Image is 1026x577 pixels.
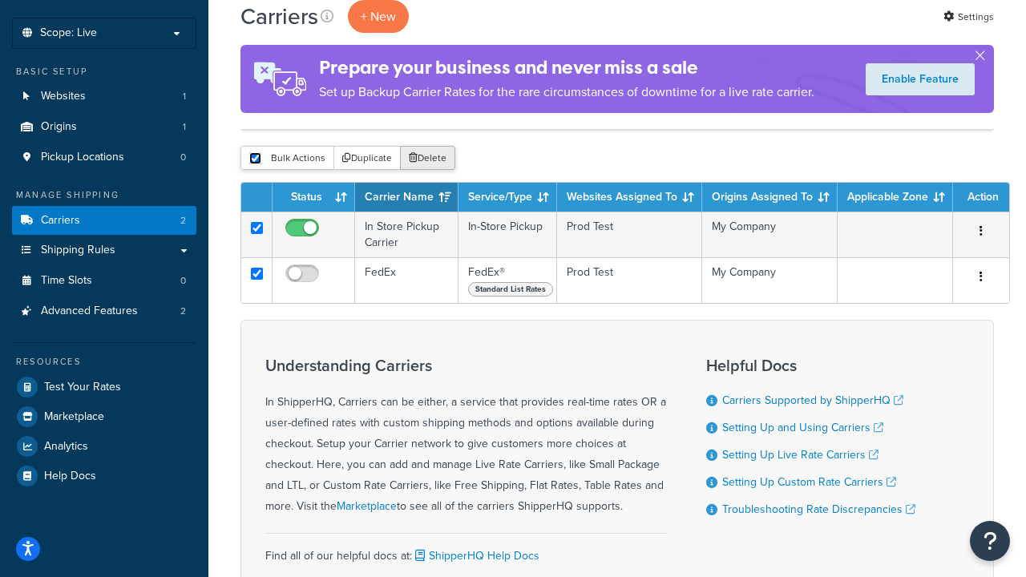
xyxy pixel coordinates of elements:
th: Action [953,183,1009,212]
h4: Prepare your business and never miss a sale [319,54,814,81]
span: Test Your Rates [44,381,121,394]
th: Service/Type: activate to sort column ascending [458,183,557,212]
td: In Store Pickup Carrier [355,212,458,257]
span: 1 [183,120,186,134]
li: Origins [12,112,196,142]
img: ad-rules-rateshop-fe6ec290ccb7230408bd80ed9643f0289d75e0ffd9eb532fc0e269fcd187b520.png [240,45,319,113]
li: Carriers [12,206,196,236]
th: Status: activate to sort column ascending [273,183,355,212]
li: Pickup Locations [12,143,196,172]
a: Setting Up Custom Rate Carriers [722,474,896,490]
span: Carriers [41,214,80,228]
a: Test Your Rates [12,373,196,401]
span: Analytics [44,440,88,454]
a: Pickup Locations 0 [12,143,196,172]
span: Marketplace [44,410,104,424]
td: Prod Test [557,212,702,257]
p: Set up Backup Carrier Rates for the rare circumstances of downtime for a live rate carrier. [319,81,814,103]
span: 2 [180,214,186,228]
span: Help Docs [44,470,96,483]
h3: Helpful Docs [706,357,915,374]
a: Enable Feature [866,63,975,95]
td: In-Store Pickup [458,212,557,257]
td: Prod Test [557,257,702,303]
span: 0 [180,151,186,164]
td: FedEx® [458,257,557,303]
a: Websites 1 [12,82,196,111]
button: Duplicate [333,146,401,170]
div: Basic Setup [12,65,196,79]
button: Delete [400,146,455,170]
div: Find all of our helpful docs at: [265,533,666,567]
a: Marketplace [12,402,196,431]
th: Applicable Zone: activate to sort column ascending [838,183,953,212]
th: Origins Assigned To: activate to sort column ascending [702,183,838,212]
li: Time Slots [12,266,196,296]
td: My Company [702,257,838,303]
a: Setting Up Live Rate Carriers [722,446,879,463]
td: FedEx [355,257,458,303]
li: Advanced Features [12,297,196,326]
a: Origins 1 [12,112,196,142]
span: Standard List Rates [468,282,553,297]
h1: Carriers [240,1,318,32]
div: Resources [12,355,196,369]
span: 1 [183,90,186,103]
a: Time Slots 0 [12,266,196,296]
span: 2 [180,305,186,318]
a: Setting Up and Using Carriers [722,419,883,436]
a: Carriers Supported by ShipperHQ [722,392,903,409]
a: Carriers 2 [12,206,196,236]
a: Advanced Features 2 [12,297,196,326]
div: Manage Shipping [12,188,196,202]
td: My Company [702,212,838,257]
span: Origins [41,120,77,134]
th: Carrier Name: activate to sort column ascending [355,183,458,212]
a: Help Docs [12,462,196,490]
button: Open Resource Center [970,521,1010,561]
a: Shipping Rules [12,236,196,265]
li: Websites [12,82,196,111]
a: Troubleshooting Rate Discrepancies [722,501,915,518]
a: Analytics [12,432,196,461]
th: Websites Assigned To: activate to sort column ascending [557,183,702,212]
a: Marketplace [337,498,397,514]
span: 0 [180,274,186,288]
button: Bulk Actions [240,146,334,170]
span: Pickup Locations [41,151,124,164]
h3: Understanding Carriers [265,357,666,374]
span: Advanced Features [41,305,138,318]
span: Time Slots [41,274,92,288]
span: Shipping Rules [41,244,115,257]
span: Websites [41,90,86,103]
a: Settings [943,6,994,28]
div: In ShipperHQ, Carriers can be either, a service that provides real-time rates OR a user-defined r... [265,357,666,517]
a: ShipperHQ Help Docs [412,547,539,564]
span: Scope: Live [40,26,97,40]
